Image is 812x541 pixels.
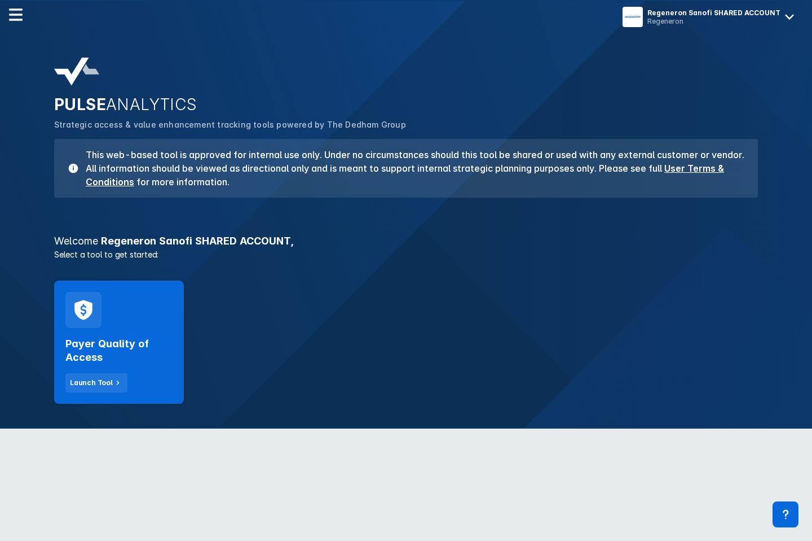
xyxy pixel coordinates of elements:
div: Regeneron Sanofi SHARED ACCOUNT [647,8,780,17]
img: pulse-analytics-logo [54,58,99,86]
img: menu button [625,9,641,25]
div: Contact Support [773,501,798,527]
p: Select a tool to get started: [47,248,765,260]
a: Payer Quality of AccessLaunch Tool [54,281,184,404]
img: menu--horizontal.svg [9,8,23,21]
div: Regeneron [647,17,780,25]
h3: Regeneron Sanofi SHARED ACCOUNT , [47,236,765,246]
p: Strategic access & value enhancement tracking tools powered by The Dedham Group [54,119,758,131]
h2: Payer Quality of Access [65,337,173,364]
span: Welcome [54,235,98,247]
span: ANALYTICS [106,95,197,114]
div: Launch Tool [70,378,113,388]
button: Launch Tool [65,373,127,392]
h2: PULSE [54,95,758,114]
h3: This web-based tool is approved for internal use only. Under no circumstances should this tool be... [79,148,744,189]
